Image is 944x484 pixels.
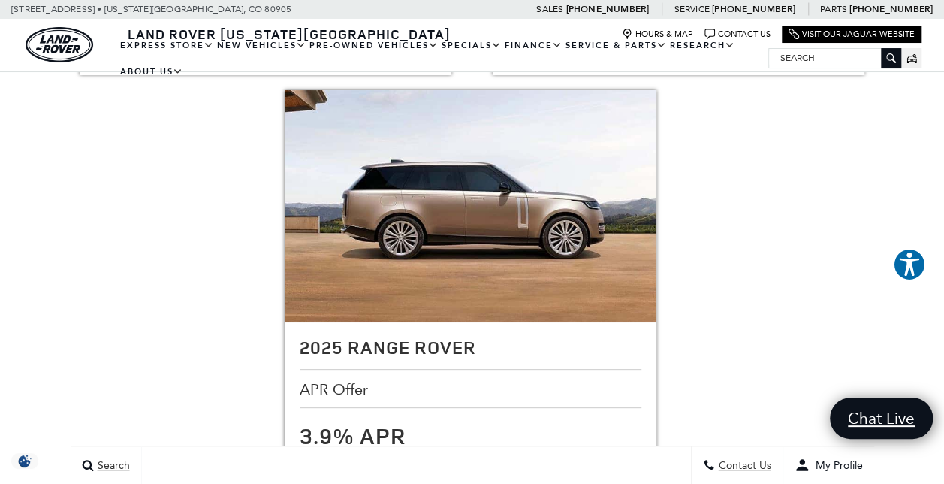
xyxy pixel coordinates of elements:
span: Parts [820,4,847,14]
section: Click to Open Cookie Consent Modal [8,453,42,469]
a: [PHONE_NUMBER] [849,3,933,15]
a: [STREET_ADDRESS] • [US_STATE][GEOGRAPHIC_DATA], CO 80905 [11,4,291,14]
a: [PHONE_NUMBER] [565,3,649,15]
a: Service & Parts [564,32,668,59]
a: Pre-Owned Vehicles [308,32,440,59]
span: Search [94,459,130,472]
aside: Accessibility Help Desk [893,248,926,284]
a: EXPRESS STORE [119,32,216,59]
a: Chat Live [830,398,933,439]
span: Sales [536,4,563,14]
h2: 2025 Range Rover [300,337,641,357]
input: Search [769,49,900,67]
a: Hours & Map [622,29,693,40]
a: Research [668,32,737,59]
span: Chat Live [840,408,922,428]
a: Visit Our Jaguar Website [789,29,915,40]
button: Open user profile menu [783,446,874,484]
a: Land Rover [US_STATE][GEOGRAPHIC_DATA] [119,25,460,43]
span: APR Offer [300,381,372,398]
button: Explore your accessibility options [893,248,926,281]
a: [PHONE_NUMBER] [712,3,795,15]
a: Contact Us [704,29,771,40]
span: My Profile [810,459,863,472]
span: Land Rover [US_STATE][GEOGRAPHIC_DATA] [128,25,451,43]
a: land-rover [26,27,93,62]
nav: Main Navigation [119,32,768,85]
img: Land Rover [26,27,93,62]
a: Specials [440,32,503,59]
span: Service [674,4,709,14]
a: About Us [119,59,185,85]
a: New Vehicles [216,32,308,59]
a: Finance [503,32,564,59]
img: Opt-Out Icon [8,453,42,469]
img: 2025 Range Rover [285,90,656,322]
span: Contact Us [715,459,771,472]
span: 3.9% APR [300,420,406,451]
